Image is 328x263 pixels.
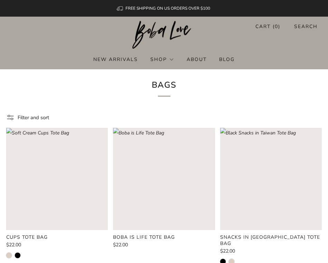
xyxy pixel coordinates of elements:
[150,54,174,65] a: Shop
[220,128,322,230] a: Black Snacks in Taiwan Tote Bag Loading image: Black Snacks in Taiwan Tote Bag
[294,21,318,32] a: Search
[187,54,207,65] a: About
[220,249,322,254] a: $22.00
[113,234,215,240] a: Boba is Life Tote Bag
[113,234,175,240] product-card-title: Boba is Life Tote Bag
[220,234,320,247] product-card-title: Snacks in [GEOGRAPHIC_DATA] Tote Bag
[6,242,21,248] span: $22.00
[113,242,128,248] span: $22.00
[255,21,280,32] a: Cart
[6,234,48,240] product-card-title: Cups Tote Bag
[6,113,49,122] a: Filter and sort
[219,54,235,65] a: Blog
[220,248,235,254] span: $22.00
[220,234,322,247] a: Snacks in [GEOGRAPHIC_DATA] Tote Bag
[69,78,260,97] h1: Bags
[6,243,108,247] a: $22.00
[125,6,210,11] span: FREE SHIPPING ON US ORDERS OVER $100
[93,54,138,65] a: New Arrivals
[6,128,108,230] a: Soft Cream Cups Tote Bag Loading image: Soft Cream Cups Tote Bag
[113,128,215,230] a: Boba is Life Tote Bag Loading image: Boba is Life Tote Bag
[6,234,108,240] a: Cups Tote Bag
[132,21,196,49] img: Boba Love
[275,23,278,30] items-count: 0
[113,243,215,247] a: $22.00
